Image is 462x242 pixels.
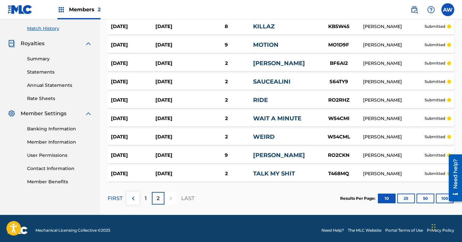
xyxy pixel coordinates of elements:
div: Help [425,3,437,16]
img: Royalties [8,40,15,47]
a: KILLAZ [253,23,275,30]
img: Top Rightsholders [57,6,65,14]
div: [DATE] [155,96,200,104]
div: [DATE] [111,41,155,49]
div: RO2RHZ [315,96,363,104]
a: Need Help? [321,227,344,233]
div: [PERSON_NAME] [363,42,425,48]
a: Statements [27,69,92,76]
a: SAUCEALINI [253,78,290,85]
a: Summary [27,55,92,62]
div: 2 [200,60,253,67]
a: WAIT A MINUTE [253,115,301,122]
div: [PERSON_NAME] [363,134,425,140]
img: MLC Logo [8,5,33,14]
a: Portal Terms of Use [385,227,423,233]
div: RO2CKN [315,152,363,159]
div: [DATE] [111,152,155,159]
a: Match History [27,25,92,32]
div: [PERSON_NAME] [363,97,425,104]
div: [PERSON_NAME] [363,115,425,122]
div: [DATE] [111,60,155,67]
span: Members [69,6,101,13]
div: 2 [200,96,253,104]
p: FIRST [108,195,123,202]
p: submitted [425,116,445,121]
div: 2 [200,133,253,141]
div: S64TY9 [315,78,363,86]
button: 25 [397,194,415,203]
p: submitted [425,24,445,29]
p: submitted [425,152,445,158]
div: 2 [200,115,253,122]
iframe: Resource Center [444,152,462,204]
div: W54CMI [315,115,363,122]
a: [PERSON_NAME] [253,152,305,159]
div: [DATE] [111,133,155,141]
div: 8 [200,23,253,30]
div: [PERSON_NAME] [363,23,425,30]
a: Banking Information [27,126,92,132]
div: [PERSON_NAME] [363,78,425,85]
div: W54CML [315,133,363,141]
div: [DATE] [155,133,200,141]
a: Contact Information [27,165,92,172]
a: Member Information [27,139,92,146]
button: 50 [417,194,434,203]
div: 2 [200,78,253,86]
a: Annual Statements [27,82,92,89]
div: 2 [200,170,253,177]
button: 100 [436,194,454,203]
div: [DATE] [111,96,155,104]
p: submitted [425,134,445,140]
a: WEIRD [253,133,275,140]
div: User Menu [441,3,454,16]
p: submitted [425,60,445,66]
a: Public Search [408,3,421,16]
div: [DATE] [155,115,200,122]
a: TALK MY SHIT [253,170,295,177]
div: [PERSON_NAME] [363,152,425,159]
div: BF6AI2 [315,60,363,67]
div: MO1D9F [315,41,363,49]
a: [PERSON_NAME] [253,60,305,67]
img: left [129,195,137,202]
div: [DATE] [155,60,200,67]
p: submitted [425,171,445,176]
div: [DATE] [155,152,200,159]
span: Royalties [21,40,44,47]
a: Member Benefits [27,178,92,185]
div: [PERSON_NAME] [363,170,425,177]
div: [PERSON_NAME] [363,60,425,67]
div: 9 [200,41,253,49]
img: expand [84,110,92,117]
p: 2 [157,195,160,202]
div: T468MQ [315,170,363,177]
div: KB5W45 [315,23,363,30]
button: 10 [378,194,396,203]
img: Member Settings [8,110,15,117]
a: User Permissions [27,152,92,159]
a: RIDE [253,96,268,104]
a: Privacy Policy [427,227,454,233]
img: expand [84,40,92,47]
p: 1 [145,195,147,202]
div: [DATE] [111,78,155,86]
div: [DATE] [111,170,155,177]
div: [DATE] [111,115,155,122]
a: MOTION [253,41,279,48]
p: Results Per Page: [340,196,377,201]
div: Drag [432,217,436,237]
span: 2 [98,6,101,13]
div: 9 [200,152,253,159]
iframe: Chat Widget [430,211,462,242]
span: Mechanical Licensing Collective © 2025 [35,227,110,233]
div: [DATE] [155,23,200,30]
p: submitted [425,42,445,48]
a: The MLC Website [348,227,381,233]
p: submitted [425,79,445,85]
div: [DATE] [155,41,200,49]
